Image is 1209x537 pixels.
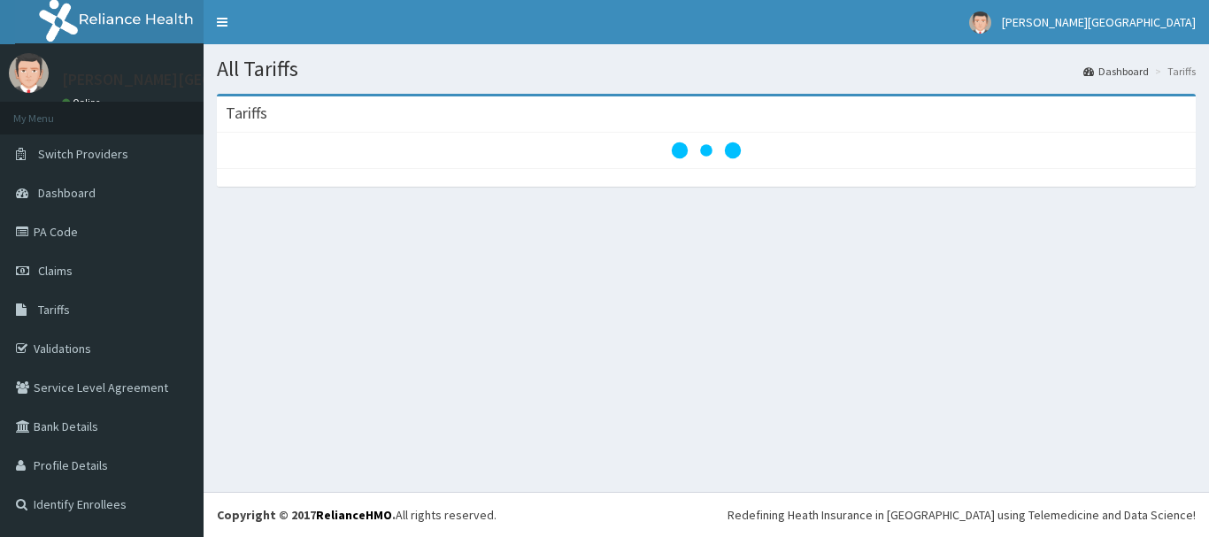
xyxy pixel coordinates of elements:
[1151,64,1196,79] li: Tariffs
[62,96,104,109] a: Online
[1083,64,1149,79] a: Dashboard
[226,105,267,121] h3: Tariffs
[316,507,392,523] a: RelianceHMO
[728,506,1196,524] div: Redefining Heath Insurance in [GEOGRAPHIC_DATA] using Telemedicine and Data Science!
[671,115,742,186] svg: audio-loading
[38,185,96,201] span: Dashboard
[38,302,70,318] span: Tariffs
[62,72,324,88] p: [PERSON_NAME][GEOGRAPHIC_DATA]
[38,146,128,162] span: Switch Providers
[1002,14,1196,30] span: [PERSON_NAME][GEOGRAPHIC_DATA]
[38,263,73,279] span: Claims
[969,12,991,34] img: User Image
[204,492,1209,537] footer: All rights reserved.
[217,58,1196,81] h1: All Tariffs
[9,53,49,93] img: User Image
[217,507,396,523] strong: Copyright © 2017 .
